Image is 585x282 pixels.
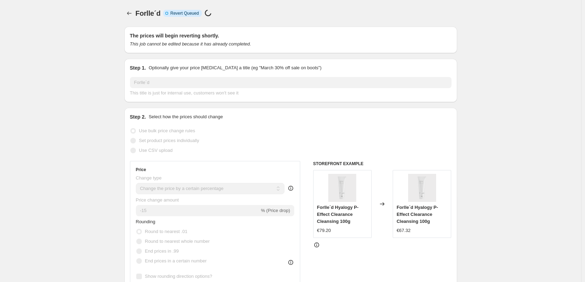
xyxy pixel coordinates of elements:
[130,77,452,88] input: 30% off holiday sale
[313,161,452,167] h6: STOREFRONT EXAMPLE
[145,248,179,254] span: End prices in .99
[149,113,223,120] p: Select how the prices should change
[145,274,212,279] span: Show rounding direction options?
[317,205,358,224] span: Forlle´d Hyalogy P-Effect Clearance Cleansing 100g
[130,41,251,47] i: This job cannot be edited because it has already completed.
[397,205,438,224] span: Forlle´d Hyalogy P-Effect Clearance Cleansing 100g
[124,8,134,18] button: Price change jobs
[130,32,452,39] h2: The prices will begin reverting shortly.
[136,219,156,224] span: Rounding
[136,197,179,203] span: Price change amount
[170,10,199,16] span: Revert Queued
[149,64,321,71] p: Optionally give your price [MEDICAL_DATA] a title (eg "March 30% off sale on boots")
[145,258,207,263] span: End prices in a certain number
[145,239,210,244] span: Round to nearest whole number
[328,174,356,202] img: forlled-hyalogy-p-effect-clearance-cleansing-100g-253499_80x.png
[136,175,162,181] span: Change type
[287,185,294,192] div: help
[261,208,290,213] span: % (Price drop)
[130,113,146,120] h2: Step 2.
[397,228,411,233] span: €67.32
[136,9,161,17] span: Forlle´d
[139,128,195,133] span: Use bulk price change rules
[145,229,187,234] span: Round to nearest .01
[317,228,331,233] span: €79.20
[139,138,199,143] span: Set product prices individually
[130,90,239,96] span: This title is just for internal use, customers won't see it
[130,64,146,71] h2: Step 1.
[136,205,260,216] input: -15
[139,148,173,153] span: Use CSV upload
[408,174,436,202] img: forlled-hyalogy-p-effect-clearance-cleansing-100g-253499_80x.png
[136,167,146,172] h3: Price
